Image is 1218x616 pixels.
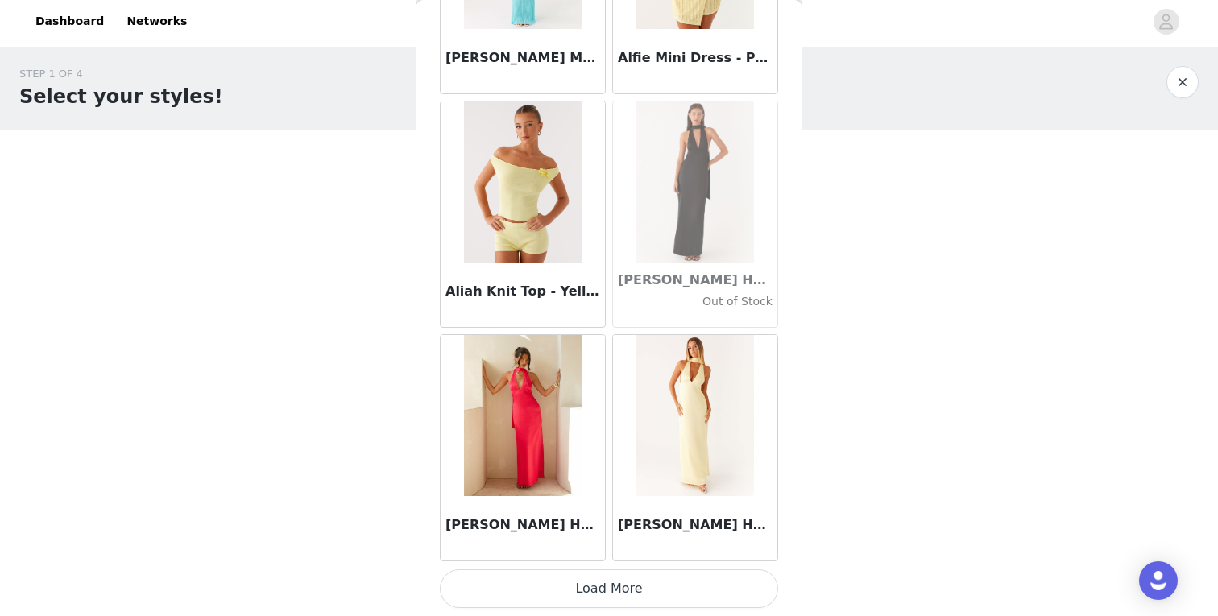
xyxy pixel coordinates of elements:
a: Networks [117,3,197,39]
h3: Aliah Knit Top - Yellow [445,282,600,301]
img: Alicia Satin Halter Maxi Dress - Black [636,101,754,263]
div: Open Intercom Messenger [1139,561,1178,600]
h3: [PERSON_NAME] Maxi Dress - Multi [445,48,600,68]
a: Dashboard [26,3,114,39]
h1: Select your styles! [19,82,223,111]
div: STEP 1 OF 4 [19,66,223,82]
h3: Alfie Mini Dress - Pastel Yellow [618,48,773,68]
h3: [PERSON_NAME] Halter Maxi Dress - Yellow [618,515,773,535]
button: Load More [440,569,778,608]
h3: [PERSON_NAME] Halter Maxi Dress - Fuchsia [445,515,600,535]
img: Alicia Satin Halter Maxi Dress - Yellow [636,335,753,496]
div: avatar [1158,9,1174,35]
img: Alicia Satin Halter Maxi Dress - Fuchsia [464,335,581,496]
img: Aliah Knit Top - Yellow [464,101,581,263]
h3: [PERSON_NAME] Halter Maxi Dress - Black [618,271,773,290]
h4: Out of Stock [618,293,773,310]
